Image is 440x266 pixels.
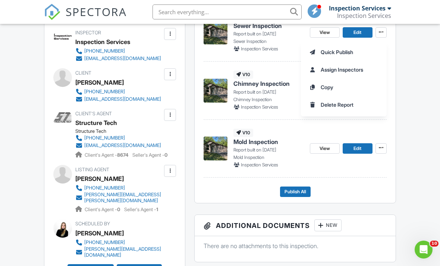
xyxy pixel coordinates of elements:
[75,47,161,55] a: [PHONE_NUMBER]
[85,207,121,212] span: Client's Agent -
[75,111,112,116] span: Client's Agent
[314,219,342,231] div: New
[124,207,158,212] span: Seller's Agent -
[153,4,302,19] input: Search everything...
[195,215,396,236] h3: Additional Documents
[329,4,386,12] div: Inspection Services
[75,117,117,128] div: Structure Tech
[85,152,129,158] span: Client's Agent -
[117,152,128,158] strong: 8674
[84,56,161,62] div: [EMAIL_ADDRESS][DOMAIN_NAME]
[84,192,162,204] div: [PERSON_NAME][EMAIL_ADDRESS][PERSON_NAME][DOMAIN_NAME]
[156,207,158,212] strong: 1
[430,241,439,247] span: 10
[132,152,167,158] span: Seller's Agent -
[66,4,127,19] span: SPECTORA
[84,185,125,191] div: [PHONE_NUMBER]
[84,89,125,95] div: [PHONE_NUMBER]
[204,242,387,250] p: There are no attachments to this inspection.
[415,241,433,259] iframe: Intercom live chat
[44,10,127,26] a: SPECTORA
[75,96,161,103] a: [EMAIL_ADDRESS][DOMAIN_NAME]
[75,192,162,204] a: [PERSON_NAME][EMAIL_ADDRESS][PERSON_NAME][DOMAIN_NAME]
[44,4,60,20] img: The Best Home Inspection Software - Spectora
[75,246,162,258] a: [PERSON_NAME][EMAIL_ADDRESS][DOMAIN_NAME]
[75,221,110,226] span: Scheduled By
[75,55,161,62] a: [EMAIL_ADDRESS][DOMAIN_NAME]
[75,167,109,172] span: Listing Agent
[75,70,91,76] span: Client
[75,88,161,96] a: [PHONE_NUMBER]
[75,134,161,142] a: [PHONE_NUMBER]
[164,152,167,158] strong: 0
[75,228,124,239] div: [PERSON_NAME]
[75,142,161,149] a: [EMAIL_ADDRESS][DOMAIN_NAME]
[337,12,391,19] div: Inspection Services
[75,239,162,246] a: [PHONE_NUMBER]
[75,128,167,134] div: Structure Tech
[84,246,162,258] div: [PERSON_NAME][EMAIL_ADDRESS][DOMAIN_NAME]
[117,207,120,212] strong: 0
[84,48,125,54] div: [PHONE_NUMBER]
[75,184,162,192] a: [PHONE_NUMBER]
[84,135,125,141] div: [PHONE_NUMBER]
[75,77,124,88] div: [PERSON_NAME]
[84,240,125,245] div: [PHONE_NUMBER]
[75,36,130,47] div: Inspection Services
[84,96,161,102] div: [EMAIL_ADDRESS][DOMAIN_NAME]
[75,30,101,35] span: Inspector
[84,143,161,148] div: [EMAIL_ADDRESS][DOMAIN_NAME]
[75,173,124,184] div: [PERSON_NAME]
